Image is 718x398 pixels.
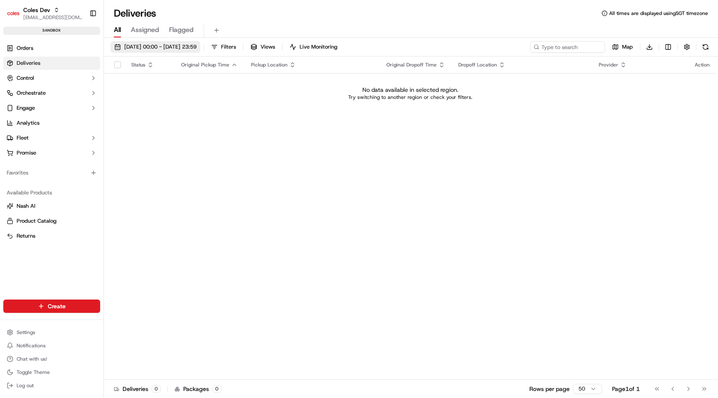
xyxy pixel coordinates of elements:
button: Toggle Theme [3,366,100,378]
img: 1736555255976-a54dd68f-1ca7-489b-9aae-adbdc363a1c4 [8,79,23,94]
span: Engage [17,104,35,112]
span: Original Dropoff Time [386,61,437,68]
button: Filters [207,41,240,53]
span: Original Pickup Time [181,61,229,68]
button: Orchestrate [3,86,100,100]
button: Promise [3,146,100,160]
button: Map [608,41,637,53]
span: [DATE] 00:00 - [DATE] 23:59 [124,43,197,51]
span: Status [131,61,145,68]
h1: Deliveries [114,7,156,20]
div: sandbox [3,27,100,35]
span: Knowledge Base [17,120,64,129]
span: Orchestrate [17,89,46,97]
button: Product Catalog [3,214,100,228]
a: Returns [7,232,97,240]
span: API Documentation [79,120,133,129]
div: Available Products [3,186,100,199]
a: 📗Knowledge Base [5,117,67,132]
button: Coles DevColes Dev[EMAIL_ADDRESS][DOMAIN_NAME] [3,3,86,23]
div: 💻 [70,121,77,128]
div: 0 [212,385,221,393]
span: Map [622,43,633,51]
button: [EMAIL_ADDRESS][DOMAIN_NAME] [23,14,83,21]
button: Control [3,71,100,85]
p: Rows per page [529,385,570,393]
div: Action [695,61,710,68]
a: Orders [3,42,100,55]
button: Refresh [700,41,711,53]
span: Dropoff Location [458,61,497,68]
span: Chat with us! [17,356,47,362]
span: All times are displayed using SGT timezone [609,10,708,17]
span: Pickup Location [251,61,288,68]
div: Favorites [3,166,100,179]
button: [DATE] 00:00 - [DATE] 23:59 [111,41,200,53]
span: Toggle Theme [17,369,50,376]
p: Welcome 👋 [8,33,151,47]
div: Start new chat [28,79,136,88]
span: Assigned [131,25,159,35]
span: Orders [17,44,33,52]
input: Got a question? Start typing here... [22,54,150,62]
a: 💻API Documentation [67,117,137,132]
span: Deliveries [17,59,40,67]
div: Deliveries [114,385,161,393]
div: We're available if you need us! [28,88,105,94]
button: Nash AI [3,199,100,213]
span: Pylon [83,141,101,147]
span: Product Catalog [17,217,57,225]
div: Page 1 of 1 [612,385,640,393]
button: Fleet [3,131,100,145]
button: Engage [3,101,100,115]
div: 0 [152,385,161,393]
span: Flagged [169,25,194,35]
span: Promise [17,149,36,157]
a: Deliveries [3,57,100,70]
span: Settings [17,329,35,336]
span: Fleet [17,134,29,142]
button: Live Monitoring [286,41,341,53]
span: Live Monitoring [300,43,337,51]
span: Provider [599,61,618,68]
a: Product Catalog [7,217,97,225]
input: Type to search [530,41,605,53]
a: Powered byPylon [59,140,101,147]
span: Log out [17,382,34,389]
button: Settings [3,327,100,338]
p: No data available in selected region. [362,86,458,94]
div: 📗 [8,121,15,128]
span: Returns [17,232,35,240]
a: Analytics [3,116,100,130]
button: Returns [3,229,100,243]
button: Chat with us! [3,353,100,365]
p: Try switching to another region or check your filters. [348,94,472,101]
img: Coles Dev [7,7,20,20]
button: Coles Dev [23,6,50,14]
span: Create [48,302,66,310]
span: Control [17,74,34,82]
span: Nash AI [17,202,35,210]
button: Start new chat [141,82,151,92]
span: All [114,25,121,35]
div: Packages [175,385,221,393]
span: Notifications [17,342,46,349]
button: Log out [3,380,100,391]
a: Nash AI [7,202,97,210]
button: Notifications [3,340,100,351]
button: Views [247,41,279,53]
span: Filters [221,43,236,51]
span: Views [261,43,275,51]
span: Analytics [17,119,39,127]
button: Create [3,300,100,313]
img: Nash [8,8,25,25]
